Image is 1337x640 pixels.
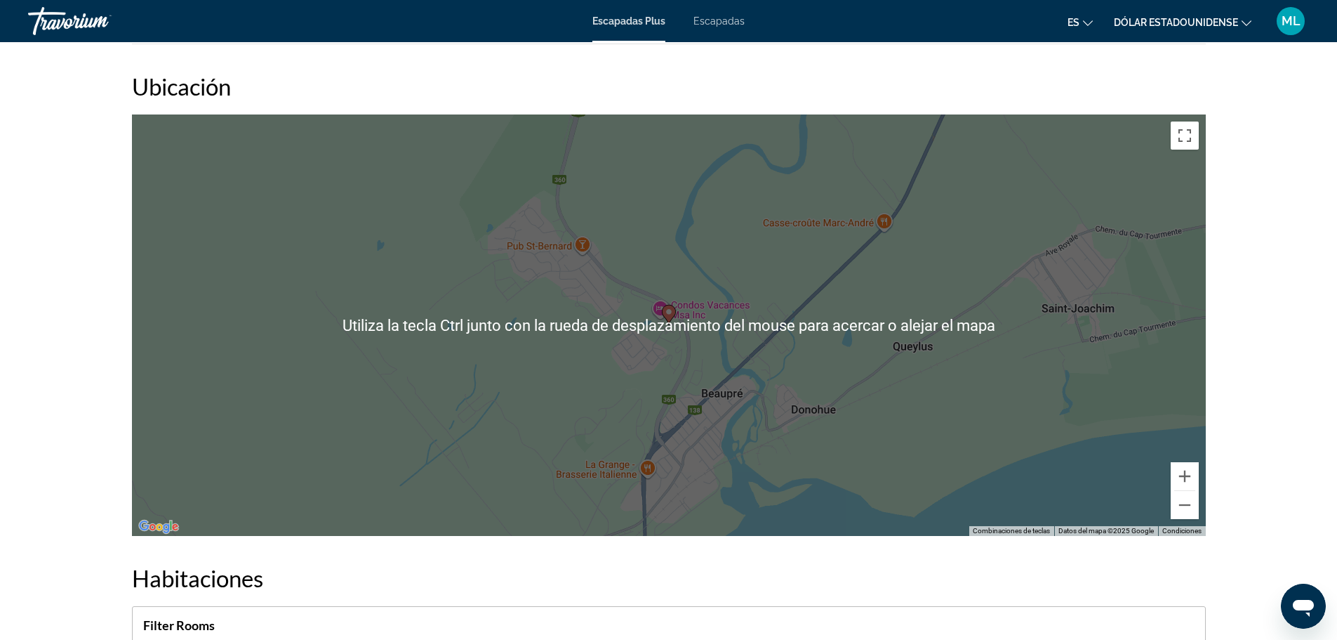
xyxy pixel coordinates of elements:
[1281,584,1326,629] iframe: Botón para iniciar la ventana de mensajería
[1171,491,1199,519] button: Alejar
[1058,527,1154,535] span: Datos del mapa ©2025 Google
[1067,17,1079,28] font: es
[973,526,1050,536] button: Combinaciones de teclas
[143,618,1195,633] h4: Filter Rooms
[132,72,1206,100] h2: Ubicación
[1282,13,1301,28] font: ML
[693,15,745,27] a: Escapadas
[1114,12,1251,32] button: Cambiar moneda
[1171,462,1199,490] button: Acercar
[1114,17,1238,28] font: Dólar estadounidense
[592,15,665,27] a: Escapadas Plus
[132,564,1206,592] h2: Habitaciones
[1171,122,1199,150] button: Activar o desactivar la vista de pantalla completa
[28,3,168,39] a: Travorium
[1162,527,1202,535] a: Condiciones (se abre en una nueva pestaña)
[1272,6,1309,36] button: Menú de usuario
[135,518,182,536] img: Google
[1067,12,1093,32] button: Cambiar idioma
[135,518,182,536] a: Abrir esta área en Google Maps (se abre en una ventana nueva)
